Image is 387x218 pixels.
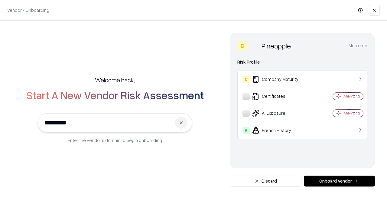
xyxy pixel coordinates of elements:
p: Enter the vendor’s domain to begin onboarding [68,137,162,144]
div: C [242,76,250,83]
div: C [237,41,247,51]
div: Analyzing [343,111,360,116]
div: A [242,127,250,134]
h2: Start A New Vendor Risk Assessment [26,89,204,101]
img: Pineapple [249,41,259,51]
div: AI Exposure [242,110,315,117]
h5: Welcome back, [95,76,135,84]
button: Discard [230,176,301,187]
div: Breach History [242,127,315,134]
div: Analyzing [343,94,360,99]
div: Company Maturity [242,76,315,83]
button: More info [349,40,367,51]
button: Onboard Vendor [304,176,375,187]
div: Certificates [242,93,315,100]
p: Vendor / Onboarding [7,7,49,13]
div: Pineapple [262,41,291,51]
div: Risk Profile [237,58,367,66]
